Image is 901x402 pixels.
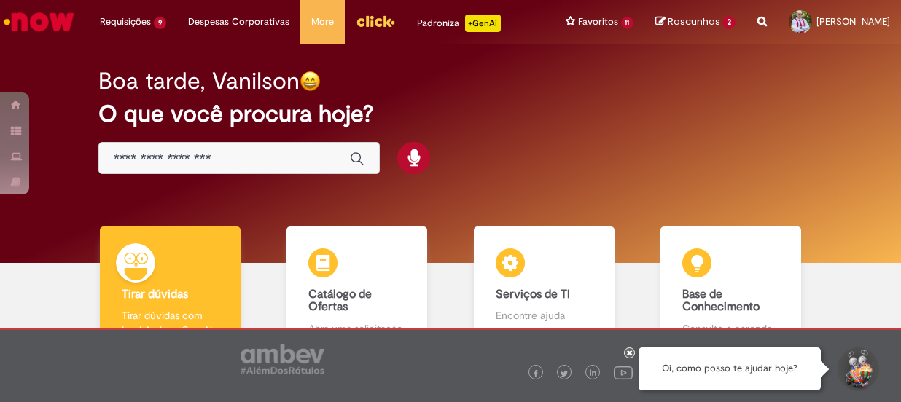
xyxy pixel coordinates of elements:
[614,363,633,382] img: logo_footer_youtube.png
[668,15,720,28] span: Rascunhos
[578,15,618,29] span: Favoritos
[835,347,879,391] button: Iniciar Conversa de Suporte
[264,226,451,352] a: Catálogo de Ofertas Abra uma solicitação
[532,370,539,377] img: logo_footer_facebook.png
[638,226,825,352] a: Base de Conhecimento Consulte e aprenda
[621,17,634,29] span: 11
[98,101,803,127] h2: O que você procura hoje?
[100,15,151,29] span: Requisições
[122,287,188,301] b: Tirar dúvidas
[682,287,760,315] b: Base de Conhecimento
[639,347,821,390] div: Oi, como posso te ajudar hoje?
[308,287,372,315] b: Catálogo de Ofertas
[311,15,334,29] span: More
[1,7,77,36] img: ServiceNow
[308,321,405,336] p: Abra uma solicitação
[122,308,219,337] p: Tirar dúvidas com Lupi Assist e Gen Ai
[655,15,736,29] a: Rascunhos
[356,10,395,32] img: click_logo_yellow_360x200.png
[590,369,597,378] img: logo_footer_linkedin.png
[816,15,890,28] span: [PERSON_NAME]
[300,71,321,92] img: happy-face.png
[722,16,736,29] span: 2
[496,308,593,323] p: Encontre ajuda
[465,15,501,32] p: +GenAi
[682,321,779,336] p: Consulte e aprenda
[98,68,300,94] h2: Boa tarde, Vanilson
[154,17,166,29] span: 9
[496,287,570,301] b: Serviços de TI
[77,226,264,352] a: Tirar dúvidas Tirar dúvidas com Lupi Assist e Gen Ai
[561,370,568,377] img: logo_footer_twitter.png
[450,226,638,352] a: Serviços de TI Encontre ajuda
[417,15,501,32] div: Padroniza
[241,344,324,374] img: logo_footer_ambev_rotulo_gray.png
[188,15,289,29] span: Despesas Corporativas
